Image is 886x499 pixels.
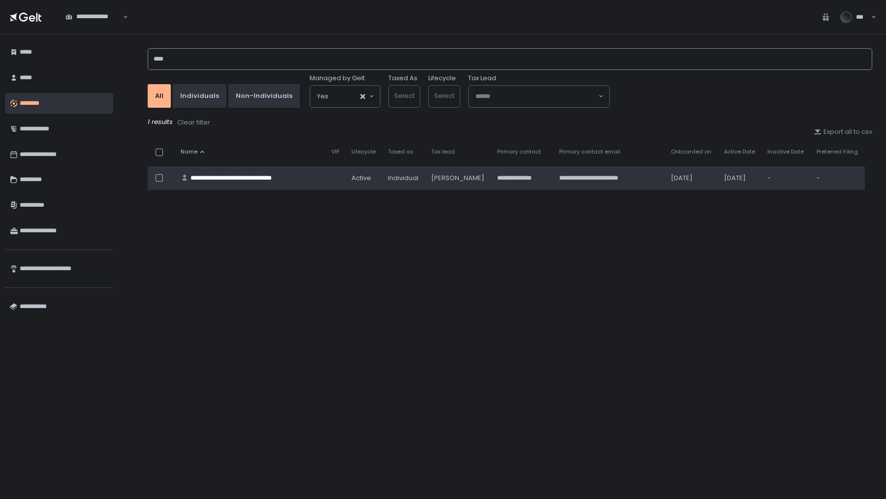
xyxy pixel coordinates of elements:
span: Lifecycle [351,148,376,156]
div: Individual [388,174,419,183]
button: Clear Selected [360,94,365,99]
div: Search for option [59,7,128,27]
span: Primary contact email [559,148,620,156]
span: Select [394,91,414,100]
span: Name [181,148,197,156]
div: Clear filter [177,118,210,127]
label: Taxed As [388,74,417,83]
div: [DATE] [724,174,756,183]
span: active [351,174,371,183]
span: VIP [331,148,339,156]
span: Yes [317,92,328,101]
div: - [767,174,805,183]
button: Export all to csv [814,127,872,136]
span: Primary contact [497,148,541,156]
span: Select [434,91,454,100]
span: Onboarded on [671,148,711,156]
label: Lifecycle [428,74,456,83]
div: Individuals [180,92,219,100]
button: Clear filter [177,118,211,127]
button: Individuals [173,84,226,108]
span: Active Date [724,148,755,156]
span: Inactive Date [767,148,804,156]
div: - [817,174,859,183]
span: Tax lead [431,148,455,156]
div: [DATE] [671,174,712,183]
div: Search for option [310,86,380,107]
div: Non-Individuals [236,92,292,100]
button: All [148,84,171,108]
div: 1 results [148,118,872,127]
span: Tax Lead [468,74,496,83]
span: Managed by Gelt [310,74,365,83]
button: Non-Individuals [228,84,300,108]
span: Taxed as [388,148,413,156]
div: Search for option [469,86,609,107]
input: Search for option [65,21,122,31]
span: Preferred Filing [817,148,858,156]
div: [PERSON_NAME] [431,174,485,183]
input: Search for option [328,92,359,101]
div: All [155,92,163,100]
input: Search for option [475,92,598,101]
